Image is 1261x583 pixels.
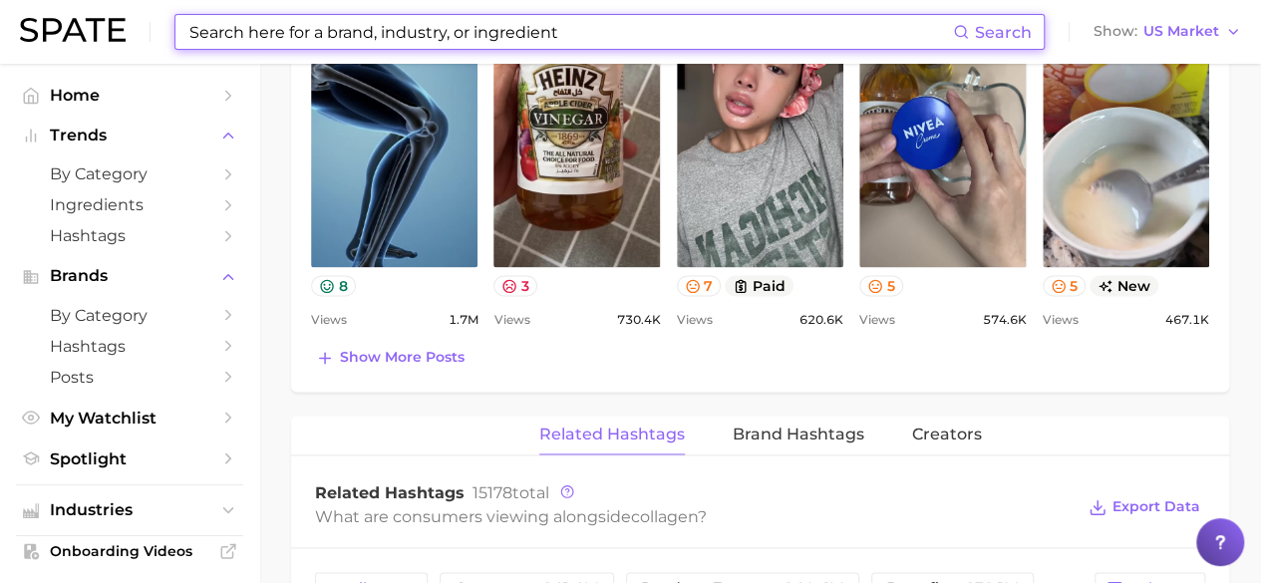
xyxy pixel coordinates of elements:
[16,362,243,393] a: Posts
[725,275,793,296] button: paid
[340,349,465,366] span: Show more posts
[16,536,243,566] a: Onboarding Videos
[311,308,347,332] span: Views
[1090,275,1158,296] span: new
[677,275,722,296] button: 7
[1165,308,1209,332] span: 467.1k
[1089,19,1246,45] button: ShowUS Market
[799,308,843,332] span: 620.6k
[1094,26,1137,37] span: Show
[631,507,698,526] span: collagen
[1084,493,1205,521] button: Export Data
[539,426,685,443] span: Related Hashtags
[50,337,209,356] span: Hashtags
[912,426,982,443] span: Creators
[16,121,243,150] button: Trends
[50,226,209,245] span: Hashtags
[16,80,243,111] a: Home
[16,443,243,474] a: Spotlight
[733,426,864,443] span: Brand Hashtags
[50,409,209,428] span: My Watchlist
[677,308,713,332] span: Views
[859,275,903,296] button: 5
[50,368,209,387] span: Posts
[16,495,243,525] button: Industries
[448,308,477,332] span: 1.7m
[975,23,1032,42] span: Search
[1043,308,1079,332] span: Views
[311,275,356,296] button: 8
[50,195,209,214] span: Ingredients
[315,503,1074,530] div: What are consumers viewing alongside ?
[20,18,126,42] img: SPATE
[50,86,209,105] span: Home
[1143,26,1219,37] span: US Market
[16,331,243,362] a: Hashtags
[16,403,243,434] a: My Watchlist
[473,483,512,502] span: 15178
[16,189,243,220] a: Ingredients
[16,261,243,291] button: Brands
[16,158,243,189] a: by Category
[983,308,1027,332] span: 574.6k
[50,164,209,183] span: by Category
[50,501,209,519] span: Industries
[16,300,243,331] a: by Category
[50,449,209,468] span: Spotlight
[493,275,537,296] button: 3
[493,308,529,332] span: Views
[617,308,661,332] span: 730.4k
[187,15,953,49] input: Search here for a brand, industry, or ingredient
[315,483,465,502] span: Related Hashtags
[50,306,209,325] span: by Category
[16,220,243,251] a: Hashtags
[50,267,209,285] span: Brands
[311,344,470,372] button: Show more posts
[1112,498,1200,515] span: Export Data
[50,542,209,560] span: Onboarding Videos
[1043,275,1087,296] button: 5
[473,483,549,502] span: total
[50,127,209,145] span: Trends
[859,308,895,332] span: Views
